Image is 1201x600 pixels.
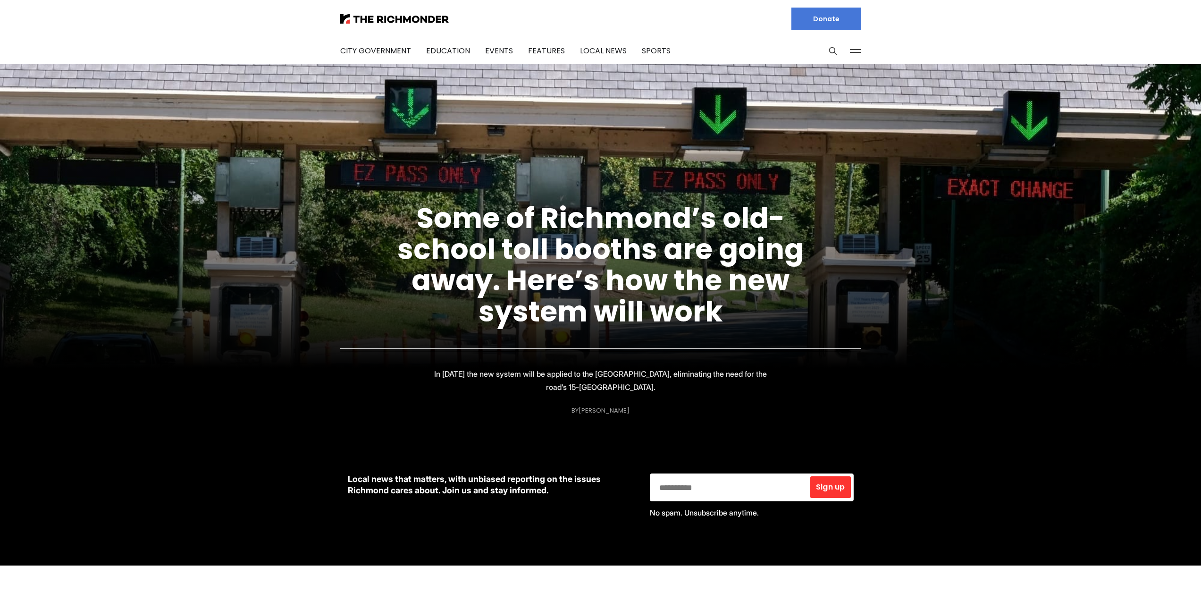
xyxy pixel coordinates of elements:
[571,407,630,414] div: By
[810,476,850,498] button: Sign up
[791,8,861,30] a: Donate
[580,45,627,56] a: Local News
[433,367,769,394] p: In [DATE] the new system will be applied to the [GEOGRAPHIC_DATA], eliminating the need for the r...
[397,198,804,331] a: Some of Richmond’s old-school toll booths are going away. Here’s how the new system will work
[826,44,840,58] button: Search this site
[816,483,845,491] span: Sign up
[579,406,630,415] a: [PERSON_NAME]
[528,45,565,56] a: Features
[485,45,513,56] a: Events
[340,45,411,56] a: City Government
[340,14,449,24] img: The Richmonder
[650,508,759,517] span: No spam. Unsubscribe anytime.
[348,473,635,496] p: Local news that matters, with unbiased reporting on the issues Richmond cares about. Join us and ...
[426,45,470,56] a: Education
[642,45,671,56] a: Sports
